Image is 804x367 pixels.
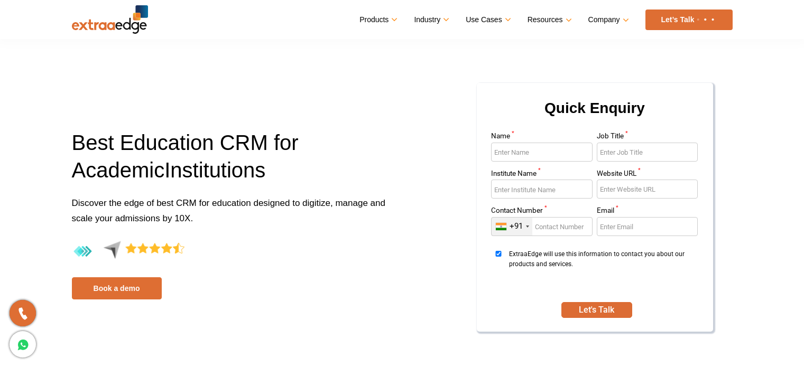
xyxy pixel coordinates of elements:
[528,12,570,27] a: Resources
[491,207,593,217] label: Contact Number
[491,217,593,236] input: Enter Contact Number
[597,180,698,199] input: Enter Website URL
[72,129,394,195] h1: Best Education CRM for A I
[414,12,447,27] a: Industry
[491,180,593,199] input: Enter Institute Name
[492,218,532,236] div: India (भारत): +91
[491,251,506,257] input: ExtraaEdge will use this information to contact you about our products and services.
[588,12,627,27] a: Company
[72,198,385,223] span: Discover the edge of best CRM for education designed to digitize, manage and scale your admission...
[509,249,695,289] span: ExtraaEdge will use this information to contact you about our products and services.
[72,277,162,299] a: Book a demo
[510,221,523,231] div: +91
[645,10,733,30] a: Let’s Talk
[597,143,698,162] input: Enter Job Title
[489,96,700,133] h2: Quick Enquiry
[466,12,509,27] a: Use Cases
[597,170,698,180] label: Website URL
[491,133,593,143] label: Name
[86,158,164,182] span: cademic
[491,143,593,162] input: Enter Name
[72,241,184,262] img: 4.4-aggregate-rating-by-users
[597,133,698,143] label: Job Title
[561,302,632,318] button: SUBMIT
[597,217,698,236] input: Enter Email
[170,158,265,182] span: nstitutions
[491,170,593,180] label: Institute Name
[359,12,395,27] a: Products
[597,207,698,217] label: Email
